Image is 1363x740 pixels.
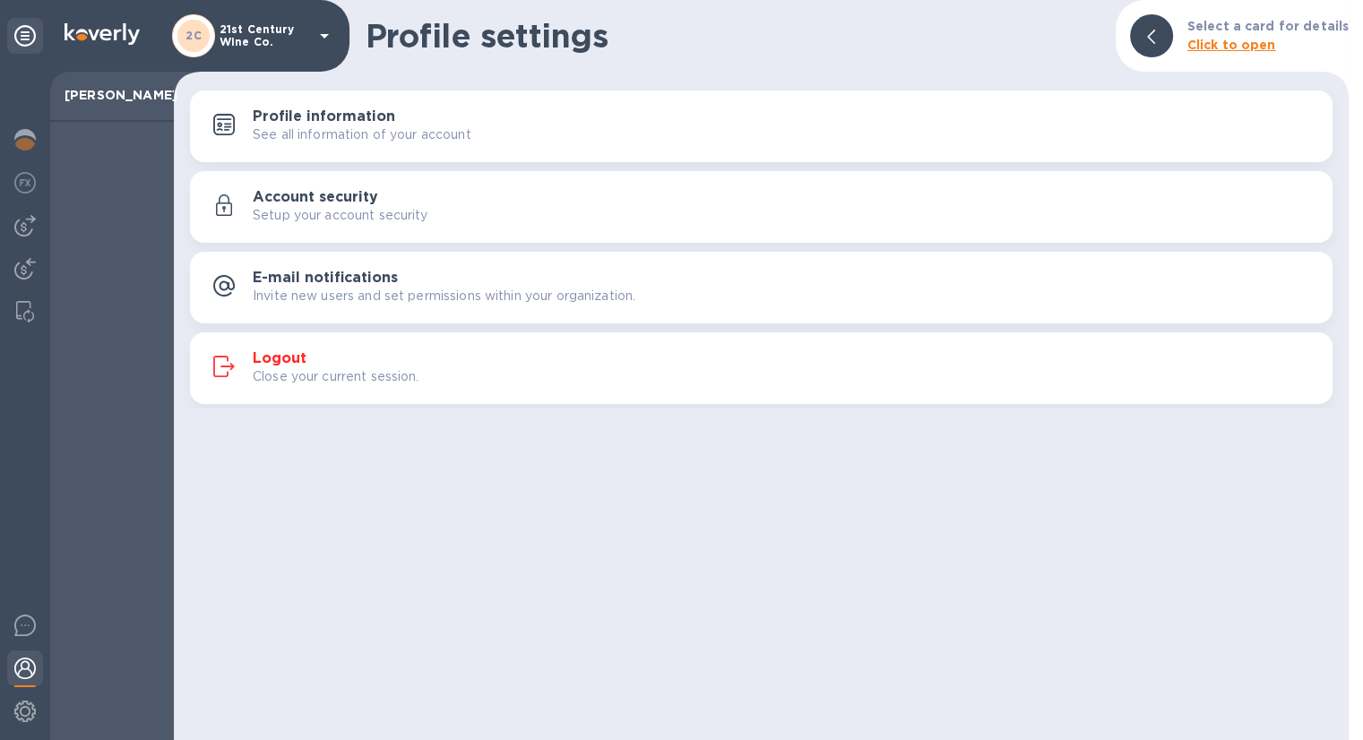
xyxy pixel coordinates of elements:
h3: E-mail notifications [253,270,398,287]
button: Account securitySetup your account security [190,171,1333,243]
p: Close your current session. [253,367,419,386]
h3: Account security [253,189,378,206]
button: Profile informationSee all information of your account [190,90,1333,162]
h3: Profile information [253,108,395,125]
p: Setup your account security [253,206,428,225]
h3: Logout [253,350,306,367]
p: 21st Century Wine Co. [220,23,309,48]
p: [PERSON_NAME] [65,86,160,104]
button: E-mail notificationsInvite new users and set permissions within your organization. [190,252,1333,323]
p: See all information of your account [253,125,471,144]
b: Select a card for details [1187,19,1349,33]
b: Click to open [1187,38,1276,52]
button: LogoutClose your current session. [190,332,1333,404]
div: Unpin categories [7,18,43,54]
p: Invite new users and set permissions within your organization. [253,287,635,305]
h1: Profile settings [366,17,1101,55]
b: 2C [185,29,202,42]
img: Foreign exchange [14,172,36,194]
img: Logo [65,23,140,45]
